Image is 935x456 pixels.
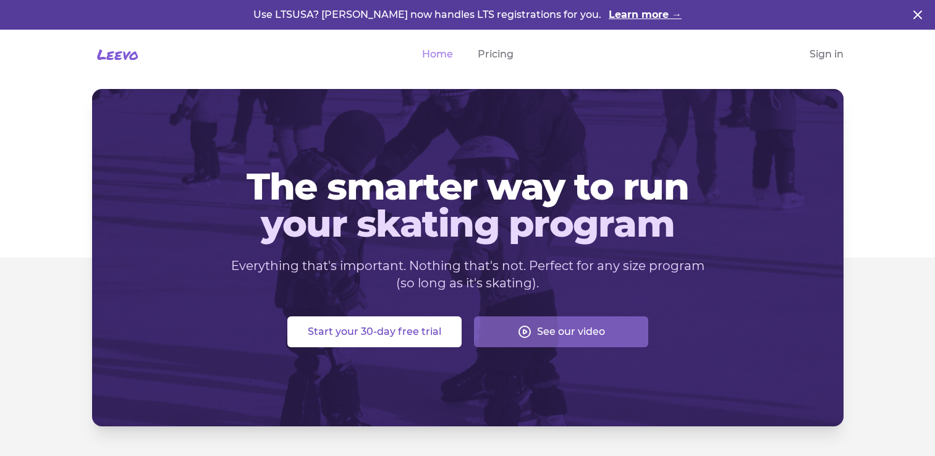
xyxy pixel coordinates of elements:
[422,47,453,62] a: Home
[672,9,682,20] span: →
[474,316,648,347] button: See our video
[810,47,844,62] a: Sign in
[287,316,462,347] button: Start your 30-day free trial
[478,47,514,62] a: Pricing
[537,324,605,339] span: See our video
[253,9,604,20] span: Use LTSUSA? [PERSON_NAME] now handles LTS registrations for you.
[231,257,705,292] p: Everything that's important. Nothing that's not. Perfect for any size program (so long as it's sk...
[92,44,138,64] a: Leevo
[112,205,824,242] span: your skating program
[112,168,824,205] span: The smarter way to run
[609,7,682,22] a: Learn more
